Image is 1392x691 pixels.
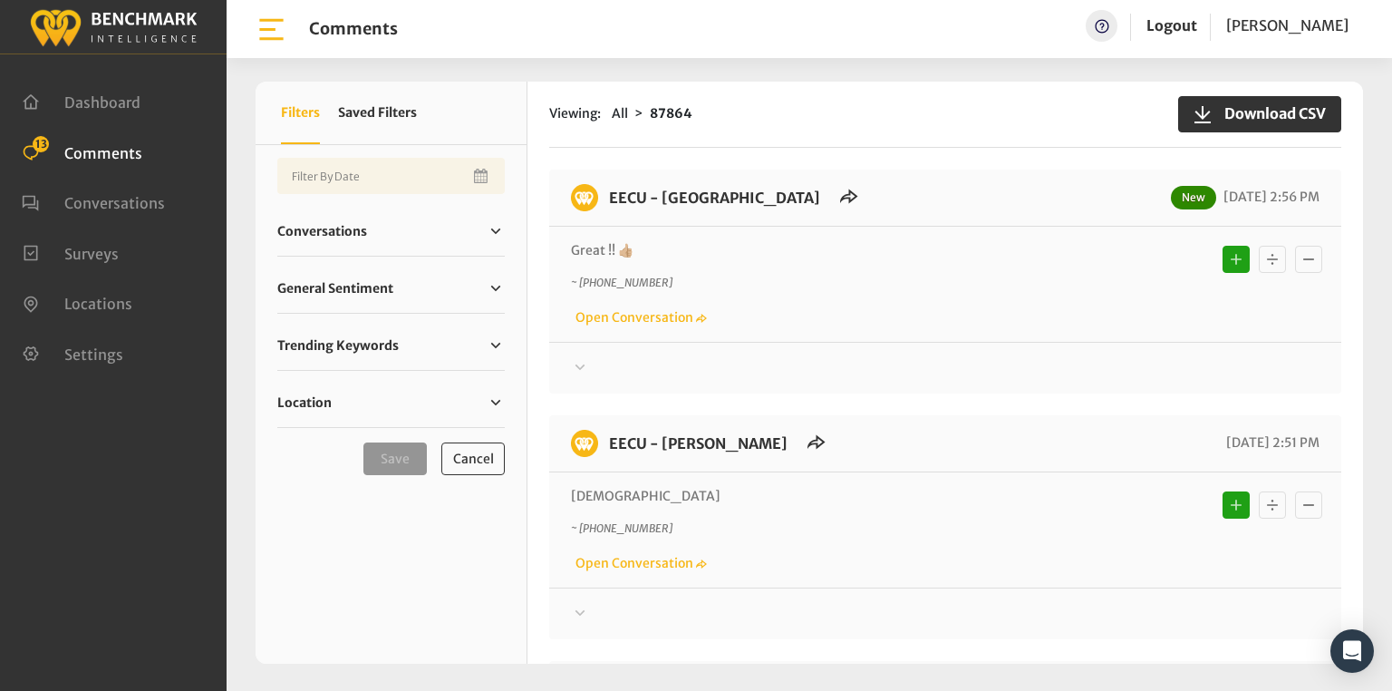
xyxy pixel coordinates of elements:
img: benchmark [29,5,198,49]
a: Trending Keywords [277,332,505,359]
a: Conversations [22,192,165,210]
a: EECU - [PERSON_NAME] [609,434,788,453]
h1: Comments [309,19,398,39]
span: Conversations [64,194,165,212]
button: Download CSV [1178,96,1341,132]
div: Basic example [1218,487,1327,523]
img: benchmark [571,184,598,211]
strong: 87864 [650,105,692,122]
div: Basic example [1218,241,1327,277]
span: Comments [64,143,142,161]
a: Locations [22,293,132,311]
span: [PERSON_NAME] [1226,16,1348,34]
span: 13 [33,136,49,152]
span: Settings [64,345,123,363]
a: General Sentiment [277,275,505,302]
h6: EECU - Clinton Way [598,184,831,211]
span: Locations [64,295,132,313]
span: Conversations [277,222,367,241]
a: Location [277,389,505,416]
span: Download CSV [1213,102,1326,124]
img: benchmark [571,430,598,457]
div: Open Intercom Messenger [1330,629,1374,673]
i: ~ [PHONE_NUMBER] [571,521,672,535]
button: Saved Filters [338,82,417,144]
a: Open Conversation [571,555,707,571]
a: Dashboard [22,92,140,110]
a: Logout [1146,10,1197,42]
span: General Sentiment [277,279,393,298]
button: Filters [281,82,320,144]
span: [DATE] 2:56 PM [1219,189,1319,205]
span: All [612,105,628,122]
h6: EECU - Van Ness [598,430,798,457]
a: Logout [1146,16,1197,34]
input: Date range input field [277,158,505,194]
a: Conversations [277,218,505,245]
a: Surveys [22,243,119,261]
span: Surveys [64,244,119,262]
span: New [1171,186,1216,209]
button: Cancel [441,443,505,475]
button: Open Calendar [470,158,494,194]
img: bar [256,14,287,45]
span: Dashboard [64,93,140,112]
a: Open Conversation [571,309,707,326]
span: Viewing: [549,104,601,123]
a: [PERSON_NAME] [1226,10,1348,42]
span: Location [277,394,332,413]
p: Great !! 👍🏼 [571,241,1133,260]
span: [DATE] 2:51 PM [1222,434,1319,451]
p: [DEMOGRAPHIC_DATA] [571,487,1133,506]
a: Settings [22,344,123,362]
a: Comments 13 [22,142,142,161]
span: Trending Keywords [277,336,399,355]
i: ~ [PHONE_NUMBER] [571,276,672,289]
a: EECU - [GEOGRAPHIC_DATA] [609,189,820,207]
